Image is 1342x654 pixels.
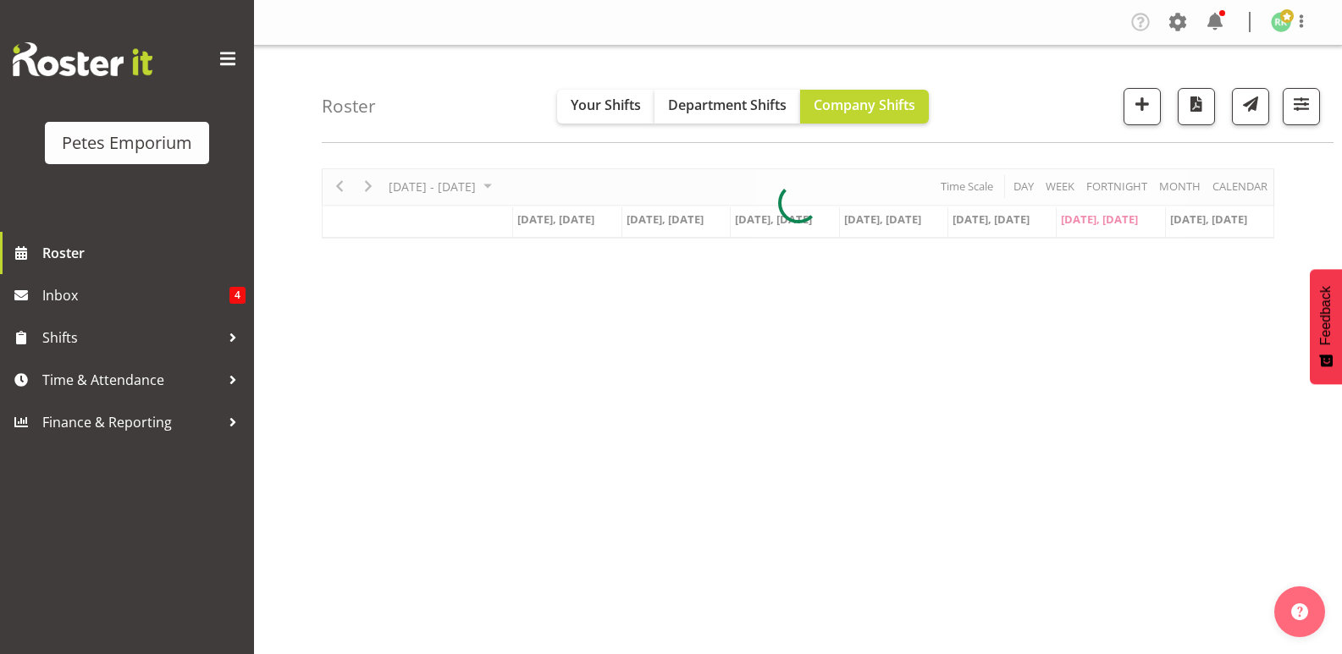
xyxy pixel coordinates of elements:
button: Company Shifts [800,90,929,124]
button: Add a new shift [1124,88,1161,125]
span: Roster [42,240,246,266]
div: Petes Emporium [62,130,192,156]
span: Inbox [42,283,229,308]
span: Company Shifts [814,96,915,114]
img: ruth-robertson-taylor722.jpg [1271,12,1291,32]
span: 4 [229,287,246,304]
button: Filter Shifts [1283,88,1320,125]
h4: Roster [322,96,376,116]
button: Send a list of all shifts for the selected filtered period to all rostered employees. [1232,88,1269,125]
button: Department Shifts [654,90,800,124]
span: Feedback [1318,286,1334,345]
span: Your Shifts [571,96,641,114]
button: Feedback - Show survey [1310,269,1342,384]
button: Download a PDF of the roster according to the set date range. [1178,88,1215,125]
img: help-xxl-2.png [1291,603,1308,620]
img: Rosterit website logo [13,42,152,76]
span: Finance & Reporting [42,409,220,435]
span: Time & Attendance [42,367,220,393]
button: Your Shifts [557,90,654,124]
span: Shifts [42,325,220,350]
span: Department Shifts [668,96,787,114]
